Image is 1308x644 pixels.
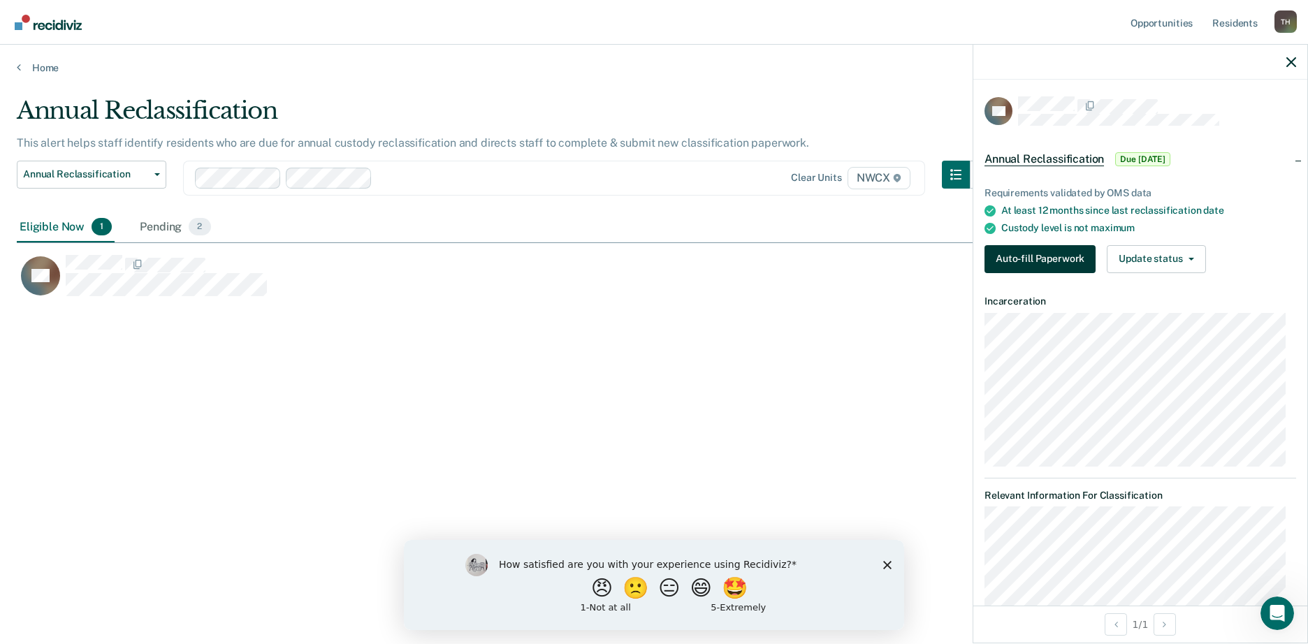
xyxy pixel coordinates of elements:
[1203,205,1223,216] span: date
[984,152,1104,166] span: Annual Reclassification
[1107,245,1205,273] button: Update status
[189,218,210,236] span: 2
[1274,10,1297,33] button: Profile dropdown button
[1154,613,1176,636] button: Next Opportunity
[984,187,1296,199] div: Requirements validated by OMS data
[404,540,904,630] iframe: Survey by Kim from Recidiviz
[973,137,1307,182] div: Annual ReclassificationDue [DATE]
[137,212,213,243] div: Pending
[984,245,1101,273] a: Navigate to form link
[848,167,910,189] span: NWCX
[1105,613,1127,636] button: Previous Opportunity
[984,490,1296,502] dt: Relevant Information For Classification
[17,254,1132,310] div: CaseloadOpportunityCell-00648624
[984,245,1096,273] button: Auto-fill Paperwork
[23,168,149,180] span: Annual Reclassification
[1274,10,1297,33] div: T H
[1001,222,1296,234] div: Custody level is not
[1091,222,1135,233] span: maximum
[1115,152,1170,166] span: Due [DATE]
[17,136,809,149] p: This alert helps staff identify residents who are due for annual custody reclassification and dir...
[92,218,112,236] span: 1
[1001,205,1296,217] div: At least 12 months since last reclassification
[1260,597,1294,630] iframe: Intercom live chat
[17,61,1291,74] a: Home
[17,96,998,136] div: Annual Reclassification
[791,172,842,184] div: Clear units
[973,606,1307,643] div: 1 / 1
[17,212,115,243] div: Eligible Now
[15,15,82,30] img: Recidiviz
[984,295,1296,307] dt: Incarceration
